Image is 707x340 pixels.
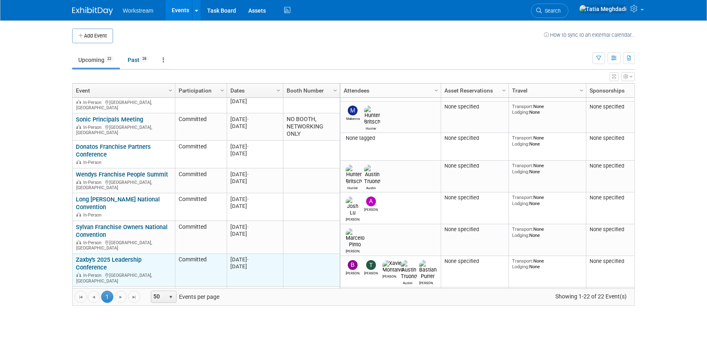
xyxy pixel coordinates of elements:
img: In-Person Event [76,125,81,129]
td: Canceled [175,88,227,113]
span: None specified [590,163,624,169]
span: Transport: [512,226,533,232]
span: None specified [590,194,624,201]
span: Go to the next page [117,294,124,300]
div: [DATE] [230,116,279,123]
span: Column Settings [219,87,225,94]
a: Go to the first page [75,291,87,303]
div: None tagged [344,135,438,141]
img: Austin Truong [401,260,417,280]
div: [GEOGRAPHIC_DATA], [GEOGRAPHIC_DATA] [76,124,171,136]
div: None None [512,226,583,238]
span: - [247,256,249,263]
span: Column Settings [433,87,440,94]
span: Transport: [512,104,533,109]
a: Column Settings [331,84,340,96]
span: Go to the first page [77,294,84,300]
div: [DATE] [230,143,279,150]
span: In-Person [83,160,104,165]
a: Column Settings [500,84,509,96]
div: Makenna Clark [346,115,360,121]
a: Booth Number [287,84,334,97]
span: None specified [444,258,479,264]
a: Sylvan Franchise Owners National Convention [76,223,168,238]
div: [DATE] [230,203,279,210]
span: Column Settings [501,87,507,94]
span: None specified [444,226,479,232]
img: In-Person Event [76,240,81,244]
div: [DATE] [230,171,279,178]
button: Add Event [72,29,113,43]
span: Lodging: [512,201,529,206]
a: Sponsorships [590,84,642,97]
img: Marcelo Pinto [346,228,365,248]
img: Tatia Meghdadi [579,4,627,13]
td: NO BOOTH, NETWORKING ONLY [283,113,340,141]
span: select [168,294,174,300]
span: - [247,144,249,150]
span: - [247,171,249,177]
a: Event [76,84,170,97]
a: How to sync to an external calendar... [544,32,635,38]
td: Committed [175,221,227,254]
span: Column Settings [275,87,282,94]
img: Hunter Britsch [364,106,380,125]
div: [GEOGRAPHIC_DATA], [GEOGRAPHIC_DATA] [76,99,171,111]
span: None specified [444,163,479,169]
div: [DATE] [230,256,279,263]
div: None None [512,104,583,115]
span: None specified [590,135,624,141]
div: Xavier Montalvo [382,273,397,278]
span: - [247,116,249,122]
span: None specified [590,226,624,232]
div: [DATE] [230,263,279,270]
img: Xavier Montalvo [382,260,404,273]
a: Sonic Principals Meeting [76,116,143,123]
span: None specified [444,135,479,141]
span: Go to the previous page [91,294,97,300]
a: Column Settings [577,84,586,96]
div: [GEOGRAPHIC_DATA], [GEOGRAPHIC_DATA] [76,239,171,251]
a: Participation [179,84,221,97]
td: Considering [175,287,227,309]
span: In-Person [83,180,104,185]
span: In-Person [83,212,104,218]
div: None None [512,258,583,270]
span: - [247,196,249,202]
a: Search [531,4,568,18]
a: Dates [230,84,278,97]
a: Column Settings [274,84,283,96]
img: Andrew Walters [366,196,376,206]
span: Workstream [123,7,153,14]
img: Austin Truong [364,165,380,184]
div: Bastian Purrer [419,280,433,285]
span: Lodging: [512,141,529,147]
div: [DATE] [230,150,279,157]
img: Makenna Clark [348,106,358,115]
a: Column Settings [432,84,441,96]
a: Zaxby's 2025 Leadership Conference [76,256,141,271]
td: Committed [175,254,227,287]
span: Transport: [512,258,533,264]
td: Committed [175,168,227,193]
div: Andrew Walters [364,206,378,212]
div: None None [512,194,583,206]
img: Josh Lu [346,196,360,216]
div: Austin Truong [364,185,378,190]
span: In-Person [83,125,104,130]
span: None specified [590,258,624,264]
img: In-Person Event [76,273,81,277]
span: Lodging: [512,109,529,115]
div: Marcelo Pinto [346,248,360,253]
span: Go to the last page [131,294,137,300]
span: Transport: [512,163,533,168]
img: Benjamin Guyaux [348,260,358,270]
span: Events per page [141,291,228,303]
div: Tanner Michaelis [364,270,378,275]
a: Long [PERSON_NAME] National Convention [76,196,160,211]
a: Past28 [122,52,155,68]
span: None specified [444,194,479,201]
img: In-Person Event [76,180,81,184]
span: Column Settings [578,87,585,94]
span: 28 [140,56,149,62]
